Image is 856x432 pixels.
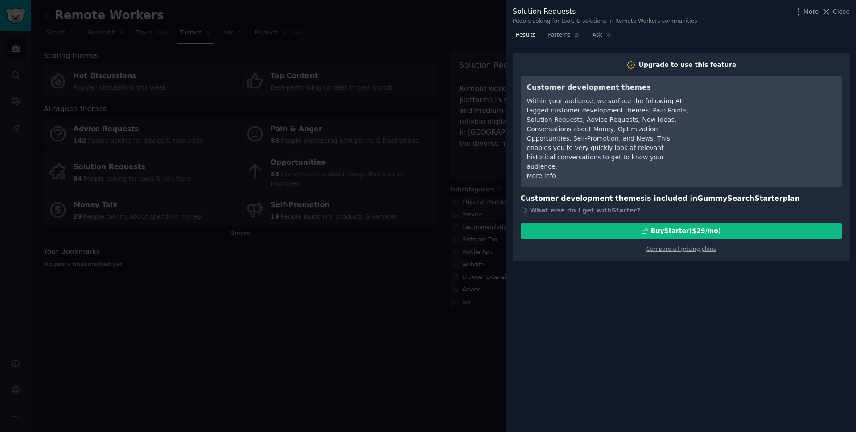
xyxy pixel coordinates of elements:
span: Ask [593,31,602,39]
button: More [794,7,819,17]
span: Patterns [548,31,570,39]
div: Within your audience, we surface the following AI-tagged customer development themes: Pain Points... [527,96,690,171]
a: Compare all pricing plans [646,246,716,252]
div: People asking for tools & solutions in Remote Workers communities [513,17,697,25]
div: Solution Requests [513,6,697,17]
span: Results [516,31,535,39]
a: Ask [589,28,615,46]
button: BuyStarter($29/mo) [521,223,842,239]
h3: Customer development themes is included in plan [521,193,842,204]
h3: Customer development themes [527,82,690,93]
div: What else do I get with Starter ? [521,204,842,216]
div: Buy Starter ($ 29 /mo ) [651,226,721,236]
span: Close [833,7,850,17]
div: Upgrade to use this feature [639,60,737,70]
a: Results [513,28,539,46]
span: More [803,7,819,17]
iframe: YouTube video player [702,82,836,149]
button: Close [822,7,850,17]
a: More info [527,172,556,179]
a: Patterns [545,28,583,46]
span: GummySearch Starter [697,194,782,203]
